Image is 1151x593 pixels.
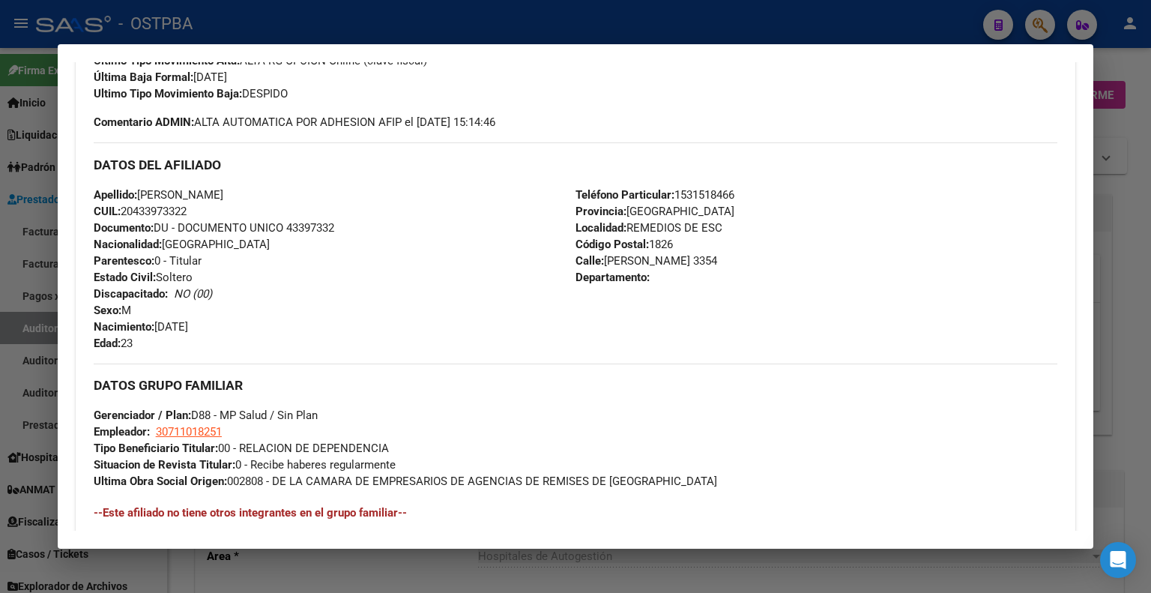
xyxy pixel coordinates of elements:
strong: Documento: [94,221,154,235]
span: D88 - MP Salud / Sin Plan [94,409,318,422]
strong: Ultima Obra Social Origen: [94,475,227,488]
strong: Teléfono Particular: [575,188,674,202]
span: DESPIDO [94,87,288,100]
strong: Edad: [94,337,121,350]
span: [DATE] [94,320,188,334]
span: 0 - Titular [94,254,202,268]
span: DU - DOCUMENTO UNICO 43397332 [94,221,334,235]
span: [GEOGRAPHIC_DATA] [94,238,270,251]
strong: Calle: [575,254,604,268]
span: REMEDIOS DE ESC [575,221,722,235]
strong: Departamento: [575,271,650,284]
strong: Empleador: [94,425,150,439]
h4: --Este afiliado no tiene otros integrantes en el grupo familiar-- [94,505,1057,521]
strong: Sexo: [94,304,121,317]
strong: Ultimo Tipo Movimiento Baja: [94,87,242,100]
strong: CUIL: [94,205,121,218]
span: 30711018251 [156,425,222,439]
strong: Última Baja Formal: [94,70,193,84]
strong: Apellido: [94,188,137,202]
strong: Estado Civil: [94,271,156,284]
strong: Nacionalidad: [94,238,162,251]
span: 23 [94,337,133,350]
strong: Comentario ADMIN: [94,115,194,129]
span: 00 - RELACION DE DEPENDENCIA [94,442,389,455]
span: [DATE] [94,70,227,84]
span: 20433973322 [94,205,187,218]
i: NO (00) [174,287,212,301]
strong: Situacion de Revista Titular: [94,458,235,472]
span: ALTA AUTOMATICA POR ADHESION AFIP el [DATE] 15:14:46 [94,114,495,130]
span: 1826 [575,238,673,251]
span: [PERSON_NAME] [94,188,223,202]
span: 1531518466 [575,188,734,202]
strong: Código Postal: [575,238,649,251]
strong: Provincia: [575,205,626,218]
strong: Discapacitado: [94,287,168,301]
div: Open Intercom Messenger [1100,542,1136,578]
h3: DATOS DEL AFILIADO [94,157,1057,173]
strong: Parentesco: [94,254,154,268]
span: Soltero [94,271,193,284]
span: [GEOGRAPHIC_DATA] [575,205,734,218]
strong: Localidad: [575,221,626,235]
span: 0 - Recibe haberes regularmente [94,458,396,472]
span: 002808 - DE LA CAMARA DE EMPRESARIOS DE AGENCIAS DE REMISES DE [GEOGRAPHIC_DATA] [94,475,717,488]
h3: DATOS GRUPO FAMILIAR [94,377,1057,394]
strong: Gerenciador / Plan: [94,409,191,422]
span: M [94,304,131,317]
strong: Tipo Beneficiario Titular: [94,442,218,455]
span: [PERSON_NAME] 3354 [575,254,717,268]
strong: Nacimiento: [94,320,154,334]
